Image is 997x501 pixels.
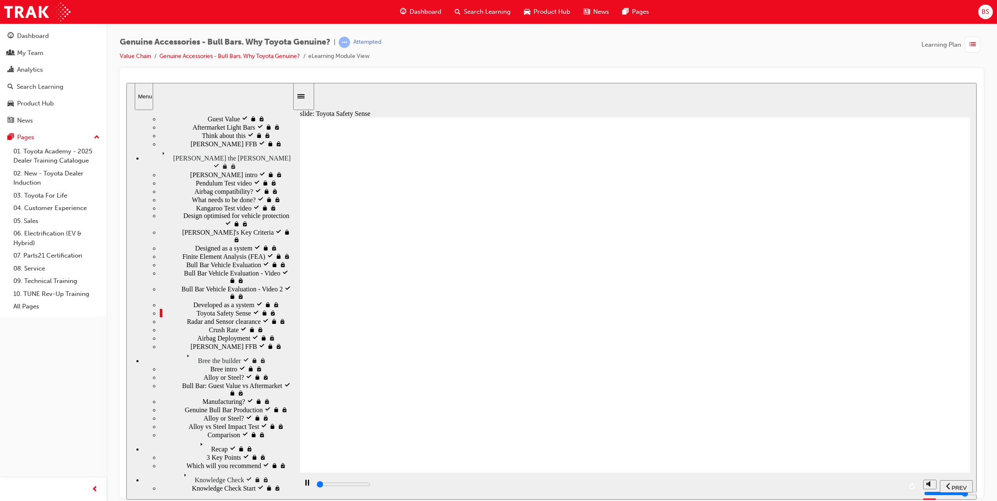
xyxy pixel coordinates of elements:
[17,268,166,282] div: Bree the builder
[129,283,136,290] span: visited, locked
[3,27,103,130] button: DashboardMy TeamAnalyticsSearch LearningProduct HubNews
[153,235,159,242] span: visited, locked
[33,96,166,104] div: Pendulum Test video
[448,3,517,20] a: search-iconSearch Learning
[8,134,14,141] span: pages-icon
[921,40,961,50] span: Learning Plan
[8,83,13,91] span: search-icon
[8,66,14,74] span: chart-icon
[120,363,126,370] span: visited, locked
[10,145,103,167] a: 01. Toyota Academy - 2025 Dealer Training Catalogue
[921,37,984,53] button: Learning Plan
[33,234,166,243] div: Radar and Sensor clearance
[577,3,616,20] a: news-iconNews
[3,28,103,44] a: Dashboard
[982,7,989,17] span: BS
[353,38,381,46] div: Attempted
[95,80,103,87] span: locked
[136,291,143,298] span: visited, locked
[3,113,103,128] a: News
[33,145,166,161] div: Mike's Key Criteria
[133,274,140,281] span: visited, locked
[813,390,846,417] nav: slide navigation
[524,7,530,17] span: car-icon
[33,251,166,259] div: Airbag Deployment
[136,393,143,401] span: visited, locked
[3,130,103,145] button: Pages
[825,402,840,408] span: PREV
[616,3,656,20] a: pages-iconPages
[155,323,161,331] span: visited, locked
[797,397,810,406] button: volume
[153,379,160,386] span: visited, locked
[132,348,139,356] span: visited, locked
[8,100,14,108] span: car-icon
[33,113,166,121] div: What needs to be done?
[410,7,441,17] span: Dashboard
[153,178,160,185] span: visited, locked
[116,274,125,281] span: visited
[3,96,103,111] a: Product Hub
[10,262,103,275] a: 08. Service
[145,105,152,112] span: visited, locked
[33,129,166,145] div: Design optimised for vehicle protection
[308,52,370,61] li: eLearning Module View
[3,62,103,78] a: Analytics
[120,38,330,47] span: Genuine Accessories - Bull Bars. Why Toyota Genuine?
[3,45,103,61] a: My Team
[171,396,185,411] button: play/pause
[10,227,103,249] a: 06. Electrification (EV & Hybrid)
[12,10,23,17] div: Menu
[149,88,156,95] span: visited, locked
[33,314,166,323] div: Manufacturing?
[4,3,70,21] img: Trak
[400,7,406,17] span: guage-icon
[148,402,154,409] span: visited, locked
[780,397,793,410] button: replay
[103,363,111,370] span: visited
[33,226,166,234] div: Toyota Safety Sense
[334,38,335,47] span: |
[393,3,448,20] a: guage-iconDashboard
[17,82,63,92] div: Search Learning
[148,113,154,120] span: visited, locked
[149,58,156,65] span: visited, locked
[33,401,166,409] div: Knowledge Check Start
[8,117,14,125] span: news-icon
[622,7,629,17] span: pages-icon
[33,121,166,129] div: Kangaroo Test video
[141,58,149,65] span: locked
[33,243,166,251] div: Crush Rate
[17,31,49,41] div: Dashboard
[33,290,166,298] div: Alloy or Steel?
[813,397,846,410] button: previous
[33,323,166,331] div: Genuine Bull Bar Production
[92,484,98,495] span: prev-icon
[125,274,133,281] span: locked
[103,80,110,87] span: visited, locked
[593,7,609,17] span: News
[144,97,151,104] span: visited, locked
[71,274,114,281] span: Bree the builder
[10,189,103,202] a: 03. Toyota For Life
[132,33,138,40] span: visited, locked
[33,161,166,169] div: Designed as a system
[10,300,103,313] a: All Pages
[33,88,166,96] div: Mike intro
[151,340,158,347] span: visited, locked
[17,133,34,142] div: Pages
[17,116,33,125] div: News
[33,57,166,65] div: Fred FFB
[128,393,136,401] span: locked
[517,3,577,20] a: car-iconProduct Hub
[17,65,43,75] div: Analytics
[111,363,120,370] span: locked
[632,7,649,17] span: Pages
[464,7,511,17] span: Search Learning
[119,393,128,401] span: visited
[33,178,166,186] div: Bull Bar Vehicle Evaluation
[33,40,166,48] div: Aftermarket Light Bars
[798,407,851,414] input: volume
[33,259,166,268] div: Mike FFB
[10,275,103,288] a: 09. Technical Training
